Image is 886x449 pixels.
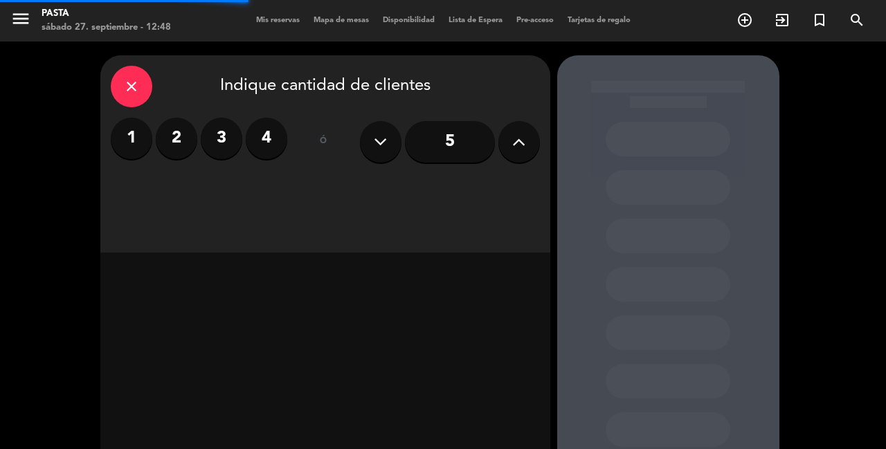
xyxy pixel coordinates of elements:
[123,78,140,95] i: close
[307,17,376,24] span: Mapa de mesas
[246,118,287,159] label: 4
[442,17,509,24] span: Lista de Espera
[301,118,346,166] div: ó
[42,21,171,35] div: sábado 27. septiembre - 12:48
[249,17,307,24] span: Mis reservas
[156,118,197,159] label: 2
[201,118,242,159] label: 3
[10,8,31,34] button: menu
[111,66,540,107] div: Indique cantidad de clientes
[774,12,790,28] i: exit_to_app
[10,8,31,29] i: menu
[111,118,152,159] label: 1
[849,12,865,28] i: search
[42,7,171,21] div: Pasta
[376,17,442,24] span: Disponibilidad
[811,12,828,28] i: turned_in_not
[509,17,561,24] span: Pre-acceso
[736,12,753,28] i: add_circle_outline
[561,17,638,24] span: Tarjetas de regalo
